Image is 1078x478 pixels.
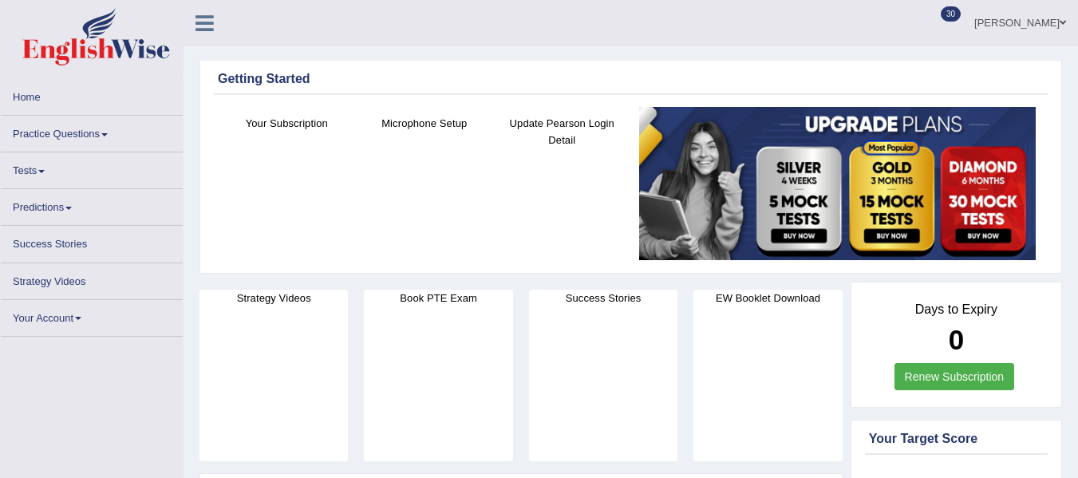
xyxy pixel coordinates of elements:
[949,324,964,355] b: 0
[364,290,512,306] h4: Book PTE Exam
[226,115,348,132] h4: Your Subscription
[364,115,486,132] h4: Microphone Setup
[1,79,183,110] a: Home
[869,429,1044,448] div: Your Target Score
[199,290,348,306] h4: Strategy Videos
[869,302,1044,317] h4: Days to Expiry
[218,69,1044,89] div: Getting Started
[1,300,183,331] a: Your Account
[1,189,183,220] a: Predictions
[894,363,1015,390] a: Renew Subscription
[1,152,183,184] a: Tests
[1,263,183,294] a: Strategy Videos
[1,226,183,257] a: Success Stories
[693,290,842,306] h4: EW Booklet Download
[639,107,1037,261] img: small5.jpg
[501,115,623,148] h4: Update Pearson Login Detail
[1,116,183,147] a: Practice Questions
[941,6,961,22] span: 30
[529,290,677,306] h4: Success Stories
